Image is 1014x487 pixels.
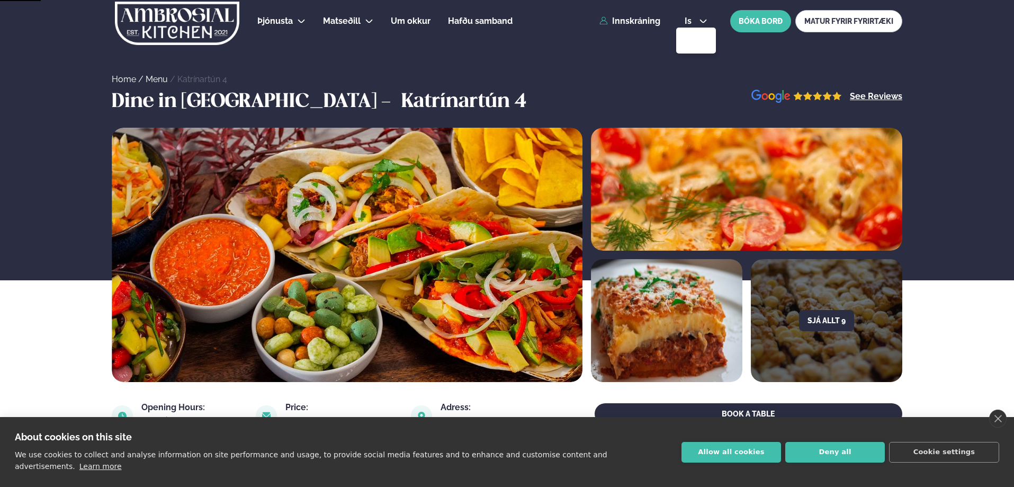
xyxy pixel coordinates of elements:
img: image alt [591,259,742,382]
span: Þjónusta [257,16,293,26]
a: Katrínartún 4 [177,74,227,84]
img: image alt [112,128,582,382]
a: MATUR FYRIR FYRIRTÆKI [795,10,902,32]
img: image alt [411,405,432,427]
h3: Katrínartún 4 [401,90,526,115]
button: BÓKA BORÐ [730,10,791,32]
h3: Dine in [GEOGRAPHIC_DATA] - [112,90,396,115]
img: image alt [112,405,133,427]
p: We use cookies to collect and analyse information on site performance and usage, to provide socia... [15,450,607,471]
button: is [676,17,716,25]
div: Adress: [441,403,542,412]
button: Deny all [785,442,885,463]
a: Home [112,74,136,84]
a: Learn more [79,462,122,471]
button: Allow all cookies [681,442,781,463]
img: logo [114,2,240,45]
a: Um okkur [391,15,430,28]
span: / [138,74,146,84]
a: Matseðill [323,15,361,28]
a: Þjónusta [257,15,293,28]
img: image alt [591,128,902,251]
a: Menu [146,74,168,84]
div: from 3350 kr per person [285,416,399,424]
span: Matseðill [323,16,361,26]
button: Cookie settings [889,442,999,463]
div: Mon-Fri: 11:00 - 13:30 [141,416,243,424]
span: is [685,17,695,25]
a: See Reviews [850,92,902,101]
button: BOOK A TABLE [595,403,902,424]
img: image alt [751,90,842,104]
div: Opening Hours: [141,403,243,412]
span: Um okkur [391,16,430,26]
div: Price: [285,403,399,412]
a: Hafðu samband [448,15,513,28]
strong: About cookies on this site [15,431,132,442]
span: / [170,74,177,84]
a: close [989,410,1007,428]
button: Sjá allt 9 [799,310,854,331]
a: link [441,414,542,427]
img: image alt [256,405,277,427]
a: Innskráning [599,16,660,26]
span: Hafðu samband [448,16,513,26]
